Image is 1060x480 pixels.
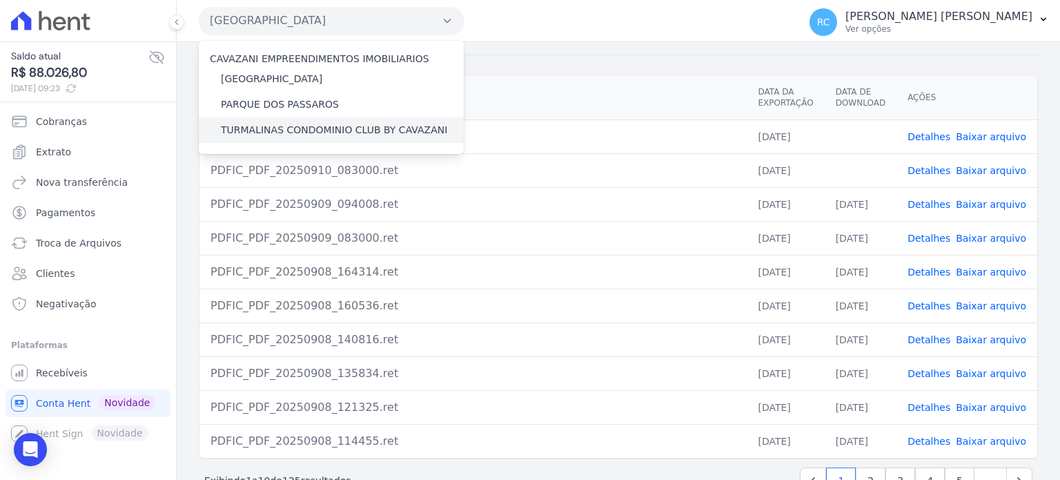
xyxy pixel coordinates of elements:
span: Cobranças [36,115,87,128]
td: [DATE] [825,424,896,458]
td: [DATE] [747,187,824,221]
a: Detalhes [907,402,950,413]
td: [DATE] [747,424,824,458]
a: Detalhes [907,436,950,447]
th: Ações [896,75,1037,120]
p: [PERSON_NAME] [PERSON_NAME] [845,10,1032,23]
button: [GEOGRAPHIC_DATA] [199,7,464,35]
td: [DATE] [747,323,824,356]
a: Detalhes [907,199,950,210]
p: Ver opções [845,23,1032,35]
a: Detalhes [907,267,950,278]
div: PDFIC_PDF_20250908_140816.ret [210,332,736,348]
span: Conta Hent [36,396,90,410]
td: [DATE] [825,187,896,221]
a: Troca de Arquivos [6,229,170,257]
div: PDFIC_PDF_20250909_083000.ret [210,230,736,247]
a: Baixar arquivo [956,334,1026,345]
td: [DATE] [747,153,824,187]
td: [DATE] [747,221,824,255]
label: TURMALINAS CONDOMINIO CLUB BY CAVAZANI [221,123,447,137]
span: Pagamentos [36,206,95,220]
div: Plataformas [11,337,165,354]
div: PDFIC_PDF_20250908_121325.ret [210,399,736,416]
button: RC [PERSON_NAME] [PERSON_NAME] Ver opções [798,3,1060,41]
span: R$ 88.026,80 [11,64,148,82]
label: CAVAZANI EMPREENDIMENTOS IMOBILIARIOS [210,53,429,64]
td: [DATE] [747,356,824,390]
td: [DATE] [825,289,896,323]
td: [DATE] [825,390,896,424]
div: PDFIC_PDF_20250908_160536.ret [210,298,736,314]
span: [DATE] 09:23 [11,82,148,95]
div: PDFIC_PDF_20250910_092343.ret [210,128,736,145]
th: Data da Exportação [747,75,824,120]
a: Baixar arquivo [956,368,1026,379]
a: Conta Hent Novidade [6,390,170,417]
span: Saldo atual [11,49,148,64]
nav: Sidebar [11,108,165,448]
td: [DATE] [825,356,896,390]
a: Baixar arquivo [956,300,1026,311]
a: Baixar arquivo [956,165,1026,176]
div: Open Intercom Messenger [14,433,47,466]
label: [GEOGRAPHIC_DATA] [221,72,322,86]
div: PDFIC_PDF_20250908_164314.ret [210,264,736,280]
span: Negativação [36,297,97,311]
td: [DATE] [747,390,824,424]
span: Troca de Arquivos [36,236,121,250]
a: Clientes [6,260,170,287]
a: Pagamentos [6,199,170,227]
div: PDFIC_PDF_20250910_083000.ret [210,162,736,179]
a: Baixar arquivo [956,199,1026,210]
th: Arquivo [199,75,747,120]
a: Nova transferência [6,169,170,196]
a: Baixar arquivo [956,131,1026,142]
a: Detalhes [907,368,950,379]
span: Nova transferência [36,175,128,189]
a: Detalhes [907,233,950,244]
td: [DATE] [825,255,896,289]
a: Detalhes [907,334,950,345]
a: Baixar arquivo [956,436,1026,447]
a: Recebíveis [6,359,170,387]
a: Detalhes [907,300,950,311]
span: Extrato [36,145,71,159]
span: Novidade [99,395,155,410]
div: PDFIC_PDF_20250908_135834.ret [210,365,736,382]
td: [DATE] [747,255,824,289]
label: PARQUE DOS PASSAROS [221,97,339,112]
td: [DATE] [825,221,896,255]
div: PDFIC_PDF_20250909_094008.ret [210,196,736,213]
a: Negativação [6,290,170,318]
span: Recebíveis [36,366,88,380]
a: Detalhes [907,131,950,142]
a: Baixar arquivo [956,402,1026,413]
a: Baixar arquivo [956,233,1026,244]
a: Cobranças [6,108,170,135]
div: PDFIC_PDF_20250908_114455.ret [210,433,736,450]
a: Extrato [6,138,170,166]
th: Data de Download [825,75,896,120]
span: Clientes [36,267,75,280]
a: Baixar arquivo [956,267,1026,278]
td: [DATE] [825,323,896,356]
td: [DATE] [747,119,824,153]
span: RC [817,17,830,27]
a: Detalhes [907,165,950,176]
td: [DATE] [747,289,824,323]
